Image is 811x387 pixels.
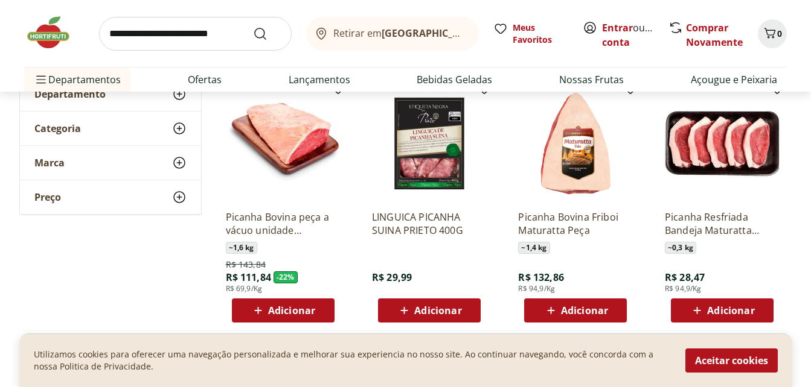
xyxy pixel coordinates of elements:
span: Adicionar [414,306,461,315]
a: Entrar [602,21,633,34]
span: R$ 143,84 [226,259,266,271]
span: R$ 111,84 [226,271,271,284]
button: Adicionar [378,298,481,322]
span: - 22 % [274,271,298,283]
img: Picanha Resfriada Bandeja Maturatta Friboi [665,86,780,201]
a: Açougue e Peixaria [691,72,777,87]
img: Hortifruti [24,14,85,51]
span: R$ 29,99 [372,271,412,284]
a: Ofertas [188,72,222,87]
span: Categoria [34,122,81,134]
span: Preço [34,191,61,203]
img: LINGUICA PICANHA SUINA PRIETO 400G [372,86,487,201]
a: LINGUICA PICANHA SUINA PRIETO 400G [372,210,487,237]
span: Meus Favoritos [513,22,568,46]
span: R$ 28,47 [665,271,705,284]
a: Picanha Bovina Friboi Maturatta Peça [518,210,633,237]
span: Adicionar [707,306,754,315]
button: Adicionar [671,298,774,322]
span: R$ 94,9/Kg [665,284,702,294]
a: Lançamentos [289,72,350,87]
span: ou [602,20,656,49]
a: Bebidas Geladas [417,72,492,87]
span: Adicionar [561,306,608,315]
input: search [99,17,292,51]
button: Preço [20,180,201,214]
button: Marca [20,146,201,180]
span: Departamento [34,88,106,100]
span: Marca [34,157,65,169]
a: Comprar Novamente [686,21,743,49]
button: Adicionar [524,298,627,322]
p: Utilizamos cookies para oferecer uma navegação personalizada e melhorar sua experiencia no nosso ... [34,348,671,373]
img: Picanha Bovina peça a vácuo unidade aproximadamente 1,6kg [226,86,341,201]
a: Meus Favoritos [493,22,568,46]
b: [GEOGRAPHIC_DATA]/[GEOGRAPHIC_DATA] [382,27,585,40]
span: R$ 69,9/Kg [226,284,263,294]
button: Submit Search [253,27,282,41]
button: Adicionar [232,298,335,322]
a: Picanha Bovina peça a vácuo unidade aproximadamente 1,6kg [226,210,341,237]
button: Retirar em[GEOGRAPHIC_DATA]/[GEOGRAPHIC_DATA] [306,17,479,51]
span: ~ 1,4 kg [518,242,550,254]
img: Picanha Bovina Friboi Maturatta Peça [518,86,633,201]
span: Departamentos [34,65,121,94]
span: R$ 94,9/Kg [518,284,555,294]
button: Menu [34,65,48,94]
a: Picanha Resfriada Bandeja Maturatta Friboi [665,210,780,237]
button: Categoria [20,112,201,145]
span: ~ 0,3 kg [665,242,696,254]
button: Carrinho [758,19,787,48]
span: ~ 1,6 kg [226,242,257,254]
span: Adicionar [268,306,315,315]
a: Nossas Frutas [559,72,624,87]
button: Aceitar cookies [685,348,778,373]
span: R$ 132,86 [518,271,563,284]
span: 0 [777,28,782,39]
button: Departamento [20,77,201,111]
span: Retirar em [333,28,467,39]
a: Criar conta [602,21,668,49]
